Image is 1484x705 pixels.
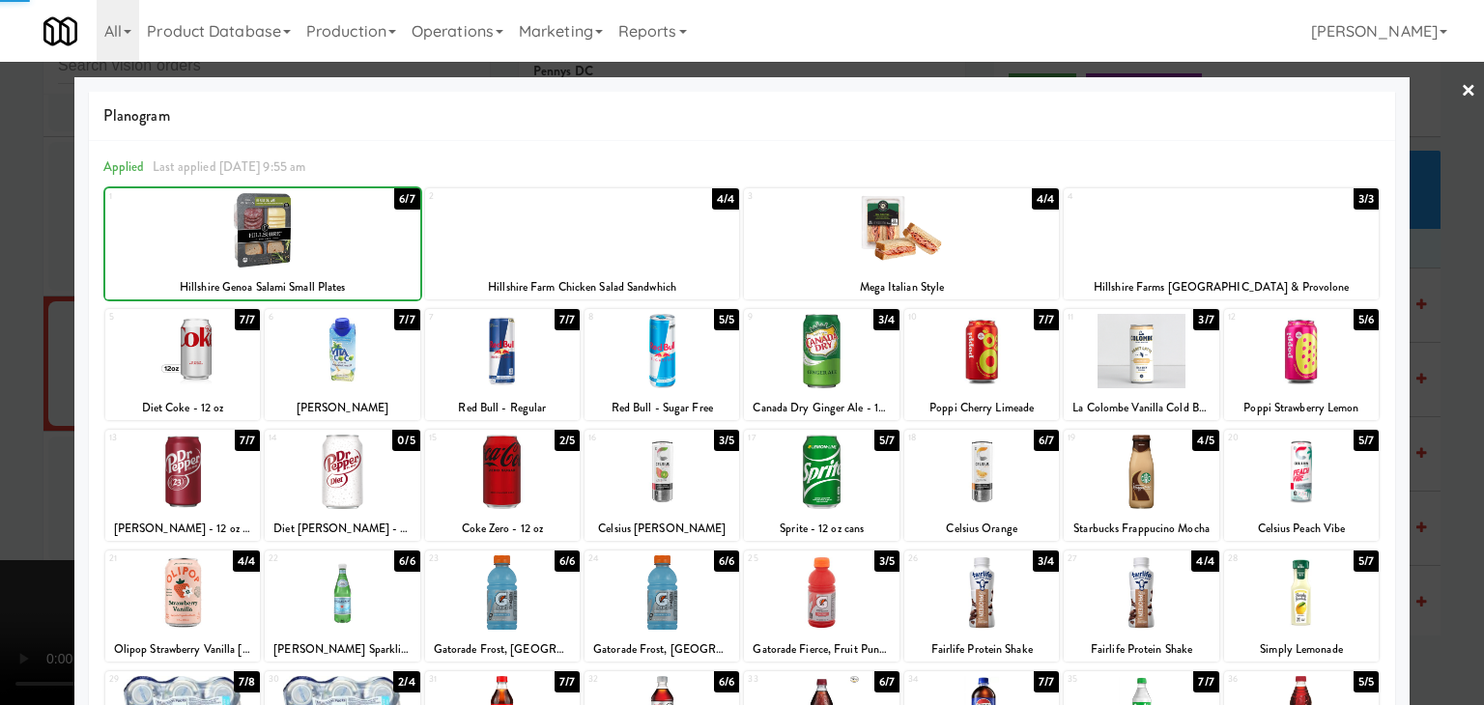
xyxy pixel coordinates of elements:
[233,550,260,572] div: 4/4
[1068,550,1141,567] div: 27
[588,671,662,688] div: 32
[1354,671,1379,692] div: 5/5
[744,275,1059,299] div: Mega Italian Style
[268,637,416,662] div: [PERSON_NAME] Sparkling
[1224,309,1379,420] div: 125/6Poppi Strawberry Lemon
[265,550,419,662] div: 226/6[PERSON_NAME] Sparkling
[429,188,583,205] div: 2
[747,396,896,420] div: Canada Dry Ginger Ale - 12 oz
[1224,517,1379,541] div: Celsius Peach Vibe
[428,637,577,662] div: Gatorade Frost, [GEOGRAPHIC_DATA]
[1193,309,1218,330] div: 3/7
[1068,430,1141,446] div: 19
[394,188,419,210] div: 6/7
[109,188,263,205] div: 1
[265,309,419,420] div: 67/7[PERSON_NAME]
[1227,517,1376,541] div: Celsius Peach Vibe
[268,517,416,541] div: Diet [PERSON_NAME] - 12 oz Cans
[105,517,260,541] div: [PERSON_NAME] - 12 oz cans
[393,671,419,692] div: 2/4
[105,188,420,299] div: 16/7Hillshire Genoa Salami Small Plates
[1064,309,1218,420] div: 113/7La Colombe Vanilla Cold Brew Coffee
[1034,671,1059,692] div: 7/7
[588,550,662,567] div: 24
[425,396,580,420] div: Red Bull - Regular
[748,550,821,567] div: 25
[748,671,821,688] div: 33
[1064,517,1218,541] div: Starbucks Frappucino Mocha
[429,430,502,446] div: 15
[904,637,1059,662] div: Fairlife Protein Shake
[747,275,1056,299] div: Mega Italian Style
[874,671,899,692] div: 6/7
[235,430,260,451] div: 7/7
[425,637,580,662] div: Gatorade Frost, [GEOGRAPHIC_DATA]
[714,430,739,451] div: 3/5
[1354,188,1379,210] div: 3/3
[109,671,183,688] div: 29
[712,188,739,210] div: 4/4
[904,396,1059,420] div: Poppi Cherry Limeade
[1228,671,1301,688] div: 36
[1228,430,1301,446] div: 20
[585,430,739,541] div: 163/5Celsius [PERSON_NAME]
[747,517,896,541] div: Sprite - 12 oz cans
[269,550,342,567] div: 22
[555,309,580,330] div: 7/7
[1067,275,1376,299] div: Hillshire Farms [GEOGRAPHIC_DATA] & Provolone
[1354,430,1379,451] div: 5/7
[555,430,580,451] div: 2/5
[268,396,416,420] div: [PERSON_NAME]
[425,517,580,541] div: Coke Zero - 12 oz
[1228,550,1301,567] div: 28
[105,637,260,662] div: Olipop Strawberry Vanilla [MEDICAL_DATA] Soda
[908,309,982,325] div: 10
[748,430,821,446] div: 17
[1064,275,1379,299] div: Hillshire Farms [GEOGRAPHIC_DATA] & Provolone
[748,188,901,205] div: 3
[714,309,739,330] div: 5/5
[587,637,736,662] div: Gatorade Frost, [GEOGRAPHIC_DATA]
[873,309,899,330] div: 3/4
[904,309,1059,420] div: 107/7Poppi Cherry Limeade
[108,637,257,662] div: Olipop Strawberry Vanilla [MEDICAL_DATA] Soda
[744,430,899,541] div: 175/7Sprite - 12 oz cans
[587,396,736,420] div: Red Bull - Sugar Free
[428,396,577,420] div: Red Bull - Regular
[269,309,342,325] div: 6
[555,550,580,572] div: 6/6
[1034,309,1059,330] div: 7/7
[1224,430,1379,541] div: 205/7Celsius Peach Vibe
[1068,671,1141,688] div: 35
[109,430,183,446] div: 13
[585,396,739,420] div: Red Bull - Sugar Free
[1068,188,1221,205] div: 4
[1227,396,1376,420] div: Poppi Strawberry Lemon
[747,637,896,662] div: Gatorade Fierce, Fruit Punch - 20 oz
[394,550,419,572] div: 6/6
[585,637,739,662] div: Gatorade Frost, [GEOGRAPHIC_DATA]
[904,517,1059,541] div: Celsius Orange
[425,309,580,420] div: 77/7Red Bull - Regular
[103,101,1381,130] span: Planogram
[907,396,1056,420] div: Poppi Cherry Limeade
[1064,188,1379,299] div: 43/3Hillshire Farms [GEOGRAPHIC_DATA] & Provolone
[907,637,1056,662] div: Fairlife Protein Shake
[1034,430,1059,451] div: 6/7
[425,188,740,299] div: 24/4Hillshire Farm Chicken Salad Sandwhich
[714,671,739,692] div: 6/6
[269,671,342,688] div: 30
[429,671,502,688] div: 31
[744,517,899,541] div: Sprite - 12 oz cans
[108,396,257,420] div: Diet Coke - 12 oz
[874,550,899,572] div: 3/5
[425,275,740,299] div: Hillshire Farm Chicken Salad Sandwhich
[1227,637,1376,662] div: Simply Lemonade
[392,430,419,451] div: 0/5
[108,517,257,541] div: [PERSON_NAME] - 12 oz cans
[269,430,342,446] div: 14
[1224,550,1379,662] div: 285/7Simply Lemonade
[1228,309,1301,325] div: 12
[1064,550,1218,662] div: 274/4Fairlife Protein Shake
[1191,550,1218,572] div: 4/4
